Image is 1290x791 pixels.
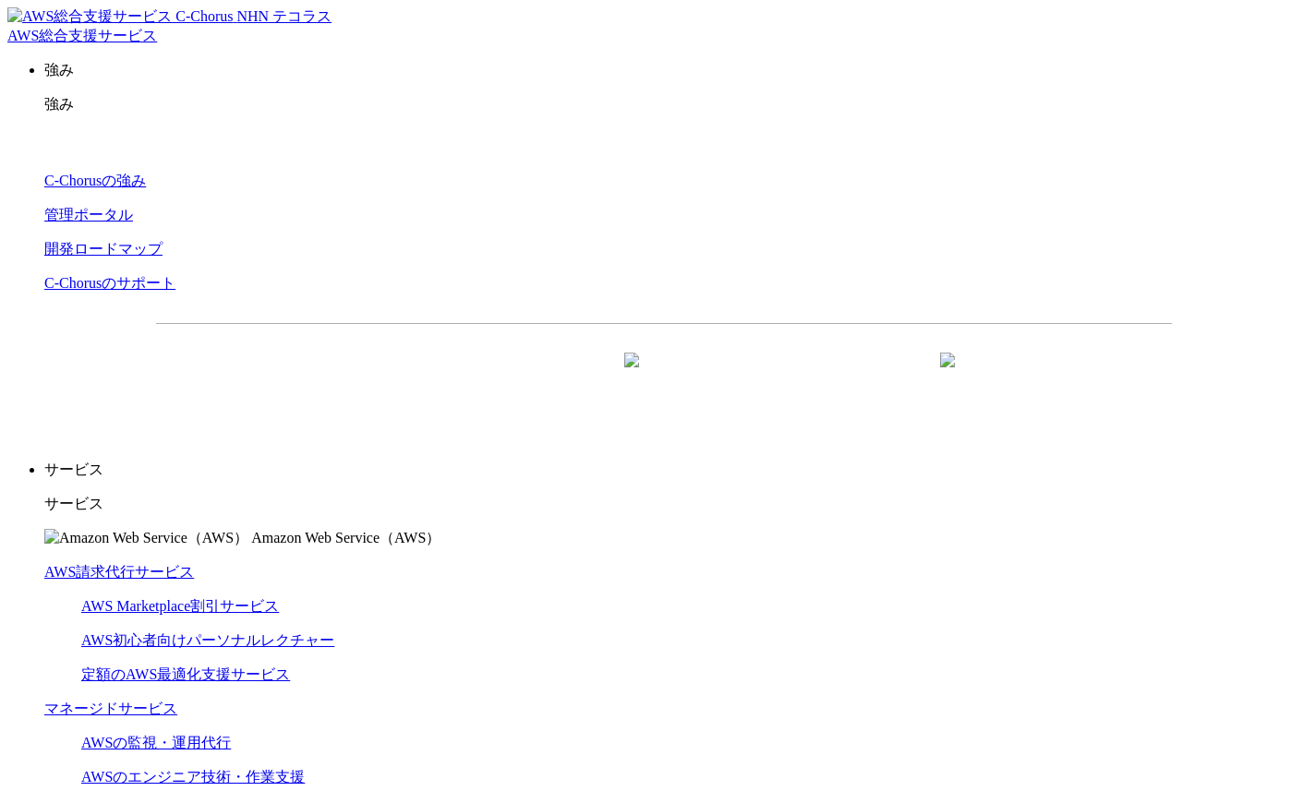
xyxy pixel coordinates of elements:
a: まずは相談する [673,354,971,400]
a: C-Chorusのサポート [44,275,175,291]
a: 資料を請求する [357,354,655,400]
p: 強み [44,61,1283,80]
img: Amazon Web Service（AWS） [44,529,248,548]
p: サービス [44,461,1283,480]
span: Amazon Web Service（AWS） [251,530,440,545]
a: AWS請求代行サービス [44,564,194,580]
a: AWS Marketplace割引サービス [81,598,279,614]
a: 定額のAWS最適化支援サービス [81,666,290,682]
img: 矢印 [940,353,955,401]
a: AWSのエンジニア技術・作業支援 [81,769,305,785]
a: マネージドサービス [44,701,177,716]
a: AWSの監視・運用代行 [81,735,231,750]
a: 開発ロードマップ [44,241,163,257]
a: AWS初心者向けパーソナルレクチャー [81,632,334,648]
p: サービス [44,495,1283,514]
img: AWS総合支援サービス C-Chorus [7,7,234,27]
a: C-Chorusの強み [44,173,146,188]
p: 強み [44,95,1283,114]
img: 矢印 [624,353,639,401]
a: AWS総合支援サービス C-Chorus NHN テコラスAWS総合支援サービス [7,8,332,43]
a: 管理ポータル [44,207,133,222]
